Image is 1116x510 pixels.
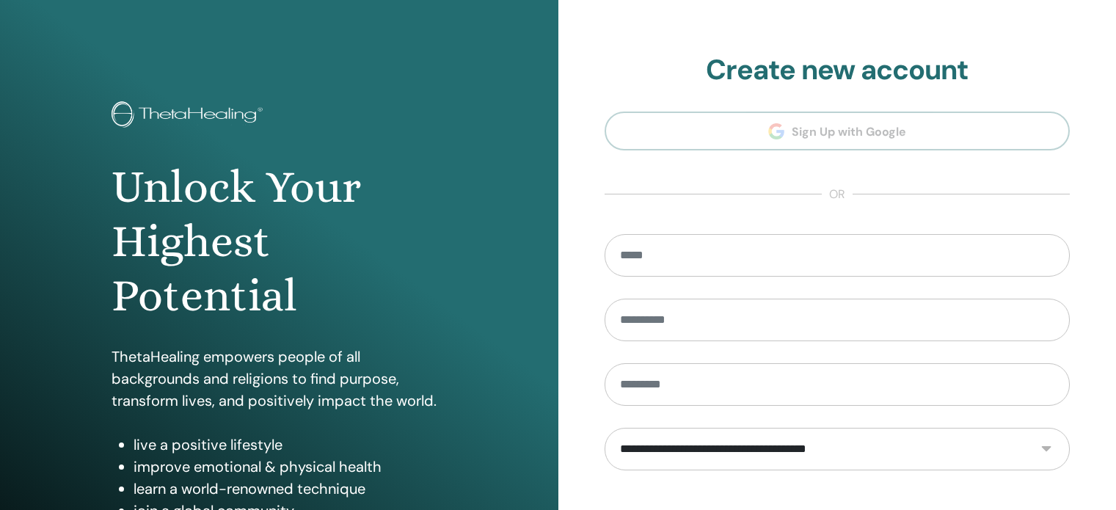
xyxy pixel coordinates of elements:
[822,186,853,203] span: or
[134,434,447,456] li: live a positive lifestyle
[134,456,447,478] li: improve emotional & physical health
[134,478,447,500] li: learn a world-renowned technique
[605,54,1071,87] h2: Create new account
[112,160,447,324] h1: Unlock Your Highest Potential
[112,346,447,412] p: ThetaHealing empowers people of all backgrounds and religions to find purpose, transform lives, a...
